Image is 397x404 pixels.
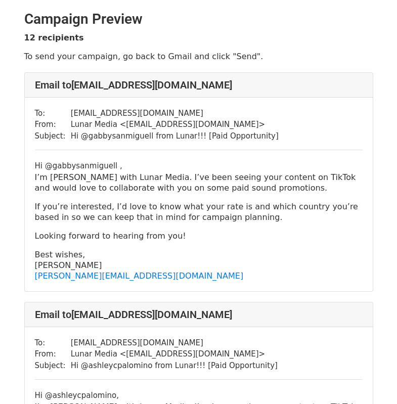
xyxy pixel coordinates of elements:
div: Hi @gabbysanmiguell , [35,160,363,281]
td: Lunar Media < [EMAIL_ADDRESS][DOMAIN_NAME] > [71,119,279,130]
p: Best wishes, [PERSON_NAME] [35,249,363,281]
strong: 12 recipients [24,33,84,42]
h2: Campaign Preview [24,11,373,28]
td: Hi @gabbysanmiguell from Lunar!!! [Paid Opportunity] [71,130,279,142]
a: [PERSON_NAME][EMAIL_ADDRESS][DOMAIN_NAME] [35,271,244,281]
td: To: [35,108,71,119]
td: Lunar Media < [EMAIL_ADDRESS][DOMAIN_NAME] > [71,348,278,360]
td: Subject: [35,360,71,372]
p: If you’re interested, I’d love to know what your rate is and which country you’re based in so we ... [35,201,363,222]
h4: Email to [EMAIL_ADDRESS][DOMAIN_NAME] [35,308,363,321]
p: Looking forward to hearing from you! [35,231,363,241]
td: From: [35,119,71,130]
td: [EMAIL_ADDRESS][DOMAIN_NAME] [71,108,279,119]
td: From: [35,348,71,360]
td: Subject: [35,130,71,142]
td: Hi @ashleycpalomino from Lunar!!! [Paid Opportunity] [71,360,278,372]
h4: Email to [EMAIL_ADDRESS][DOMAIN_NAME] [35,79,363,91]
td: To: [35,337,71,349]
td: [EMAIL_ADDRESS][DOMAIN_NAME] [71,337,278,349]
p: To send your campaign, go back to Gmail and click "Send". [24,51,373,62]
p: I’m [PERSON_NAME] with Lunar Media. I’ve been seeing your content on TikTok and would love to col... [35,172,363,193]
